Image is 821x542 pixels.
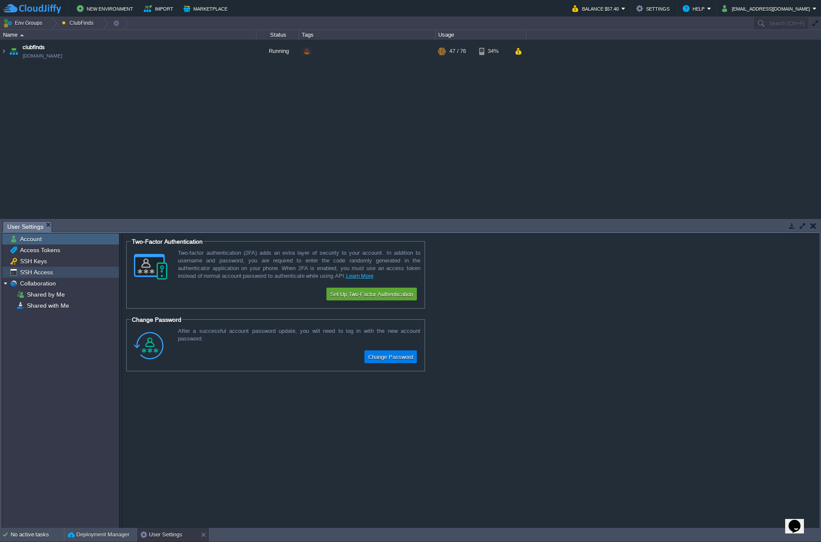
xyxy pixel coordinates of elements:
button: ClubFinds [62,17,96,29]
div: Tags [300,30,435,40]
button: New Environment [77,3,136,14]
img: AMDAwAAAACH5BAEAAAAALAAAAAABAAEAAAICRAEAOw== [20,34,24,36]
a: Shared with Me [25,302,70,309]
img: AMDAwAAAACH5BAEAAAAALAAAAAABAAEAAAICRAEAOw== [0,40,7,63]
button: [EMAIL_ADDRESS][DOMAIN_NAME] [722,3,812,14]
a: clubfinds [23,43,45,52]
button: Env Groups [3,17,45,29]
div: Status [257,30,299,40]
span: User Settings [7,221,44,232]
a: SSH Access [18,268,54,276]
a: Collaboration [18,280,57,287]
div: 34% [479,40,507,63]
button: Marketplace [183,3,230,14]
div: Running [256,40,299,63]
img: AMDAwAAAACH5BAEAAAAALAAAAAABAAEAAAICRAEAOw== [8,40,20,63]
img: CloudJiffy [3,3,61,14]
a: Learn More [346,273,374,279]
a: SSH Keys [18,257,48,265]
iframe: chat widget [785,508,812,533]
button: Import [144,3,176,14]
div: Two-factor authentication (2FA) adds an extra layer of security to your account. In addition to u... [178,249,420,280]
div: After a successful account password update, you will need to log in with the new account password. [178,327,420,343]
button: Settings [636,3,672,14]
div: No active tasks [11,528,64,542]
button: Change Password [366,352,416,362]
div: Name [1,30,256,40]
a: Account [18,235,43,243]
button: Set Up Two-Factor Authentication [328,289,416,299]
span: Two-Factor Authentication [132,238,203,245]
a: Shared by Me [25,291,66,298]
button: Help [683,3,707,14]
button: User Settings [140,530,182,539]
button: Balance $57.40 [572,3,621,14]
a: [DOMAIN_NAME] [23,52,62,60]
span: Change Password [132,316,181,323]
button: Deployment Manager [68,530,129,539]
a: Access Tokens [18,246,61,254]
div: 47 / 76 [449,40,466,63]
div: Usage [436,30,526,40]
